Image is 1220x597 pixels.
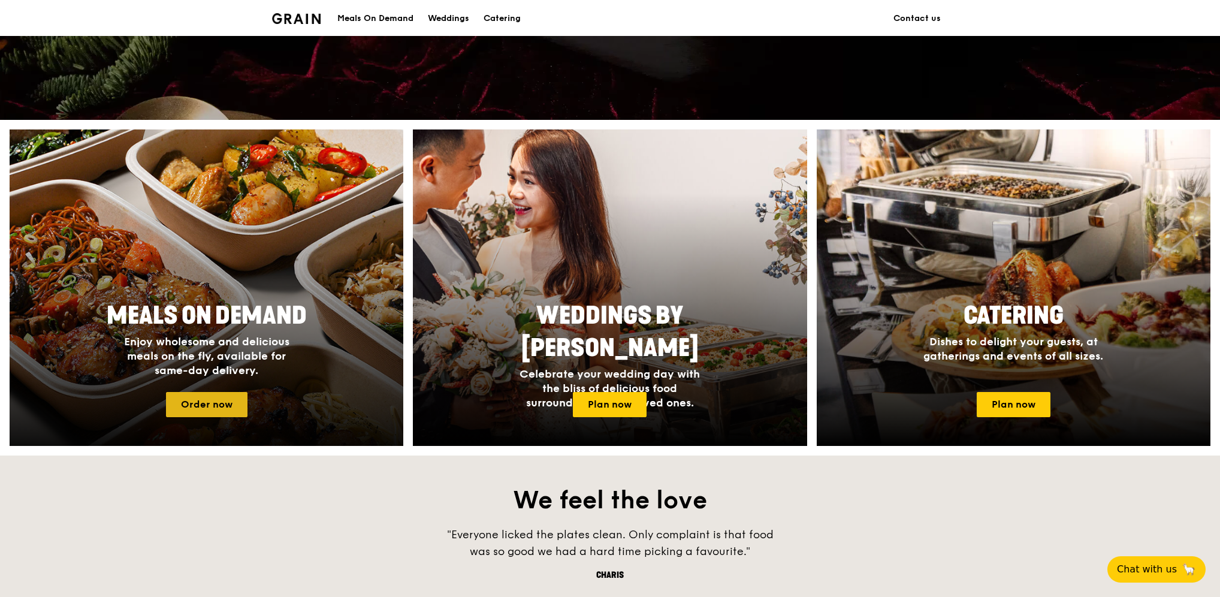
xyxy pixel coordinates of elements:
[337,1,413,37] div: Meals On Demand
[124,335,289,377] span: Enjoy wholesome and delicious meals on the fly, available for same-day delivery.
[964,301,1064,330] span: Catering
[977,392,1050,417] a: Plan now
[272,13,321,24] img: Grain
[476,1,528,37] a: Catering
[166,392,247,417] a: Order now
[521,301,699,363] span: Weddings by [PERSON_NAME]
[430,526,790,560] div: "Everyone licked the plates clean. Only complaint is that food was so good we had a hard time pic...
[923,335,1103,363] span: Dishes to delight your guests, at gatherings and events of all sizes.
[413,129,807,446] img: weddings-card.4f3003b8.jpg
[817,129,1210,446] a: CateringDishes to delight your guests, at gatherings and events of all sizes.Plan now
[573,392,647,417] a: Plan now
[1117,562,1177,577] span: Chat with us
[886,1,948,37] a: Contact us
[520,367,700,409] span: Celebrate your wedding day with the bliss of delicious food surrounded by your loved ones.
[484,1,521,37] div: Catering
[10,129,403,446] a: Meals On DemandEnjoy wholesome and delicious meals on the fly, available for same-day delivery.Or...
[428,1,469,37] div: Weddings
[421,1,476,37] a: Weddings
[430,569,790,581] div: Charis
[1182,562,1196,577] span: 🦙
[107,301,307,330] span: Meals On Demand
[817,129,1210,446] img: catering-card.e1cfaf3e.jpg
[413,129,807,446] a: Weddings by [PERSON_NAME]Celebrate your wedding day with the bliss of delicious food surrounded b...
[1107,556,1206,583] button: Chat with us🦙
